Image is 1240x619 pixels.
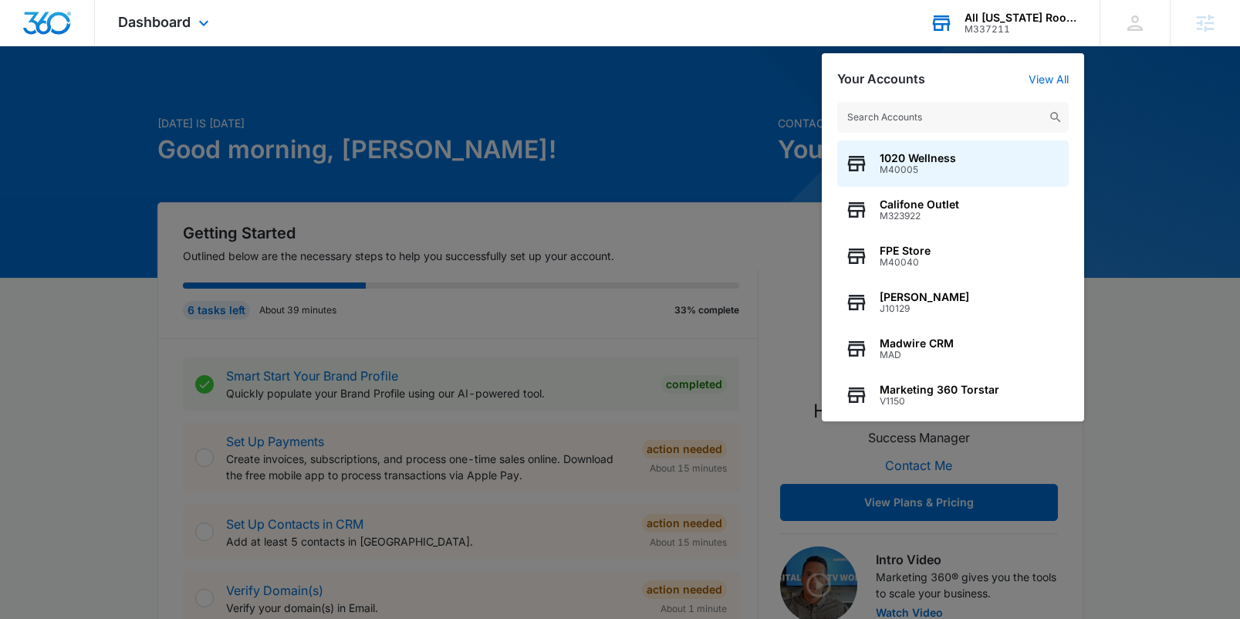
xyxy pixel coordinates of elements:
[880,384,999,396] span: Marketing 360 Torstar
[880,257,931,268] span: M40040
[837,326,1069,372] button: Madwire CRMMAD
[837,72,925,86] h2: Your Accounts
[965,24,1077,35] div: account id
[118,14,191,30] span: Dashboard
[965,12,1077,24] div: account name
[837,187,1069,233] button: Califone OutletM323922
[837,233,1069,279] button: FPE StoreM40040
[880,291,969,303] span: [PERSON_NAME]
[880,164,956,175] span: M40005
[880,350,954,360] span: MAD
[880,337,954,350] span: Madwire CRM
[880,245,931,257] span: FPE Store
[1029,73,1069,86] a: View All
[837,140,1069,187] button: 1020 WellnessM40005
[880,211,959,222] span: M323922
[880,396,999,407] span: V1150
[880,198,959,211] span: Califone Outlet
[837,372,1069,418] button: Marketing 360 TorstarV1150
[837,279,1069,326] button: [PERSON_NAME]J10129
[880,303,969,314] span: J10129
[880,152,956,164] span: 1020 Wellness
[837,102,1069,133] input: Search Accounts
